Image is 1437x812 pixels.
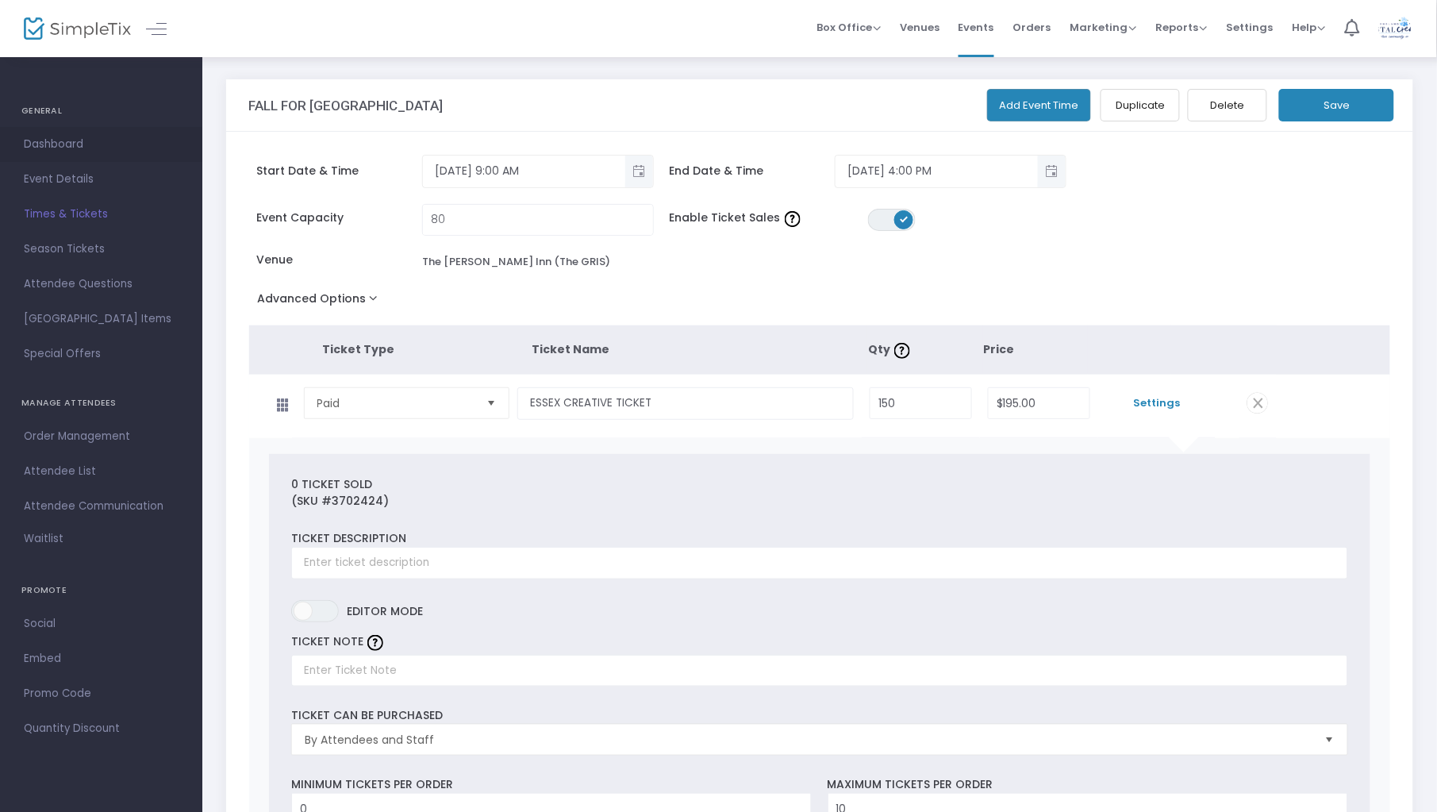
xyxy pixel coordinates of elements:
[24,683,179,704] span: Promo Code
[1319,725,1341,755] button: Select
[1013,7,1051,48] span: Orders
[836,158,1038,184] input: Select date & time
[291,633,363,650] label: TICKET NOTE
[1106,395,1208,411] span: Settings
[1227,7,1274,48] span: Settings
[24,718,179,739] span: Quantity Discount
[291,547,1348,579] input: Enter ticket description
[24,614,179,634] span: Social
[291,707,443,724] label: Ticket can be purchased
[670,163,836,179] span: End Date & Time
[24,169,179,190] span: Event Details
[1293,20,1326,35] span: Help
[894,343,910,359] img: question-mark
[256,163,422,179] span: Start Date & Time
[21,95,181,127] h4: GENERAL
[291,493,389,510] label: (SKU #3702424)
[291,530,406,547] label: Ticket Description
[532,341,609,357] span: Ticket Name
[24,648,179,669] span: Embed
[1038,156,1066,187] button: Toggle popup
[959,7,994,48] span: Events
[317,395,475,411] span: Paid
[989,388,1089,418] input: Price
[24,496,179,517] span: Attendee Communication
[249,98,444,114] h3: FALL FOR [GEOGRAPHIC_DATA]
[256,252,422,268] span: Venue
[1101,89,1180,121] button: Duplicate
[249,287,393,316] button: Advanced Options
[24,426,179,447] span: Order Management
[670,210,868,226] span: Enable Ticket Sales
[24,204,179,225] span: Times & Tickets
[24,274,179,294] span: Attendee Questions
[1070,20,1137,35] span: Marketing
[1188,89,1267,121] button: Delete
[1156,20,1208,35] span: Reports
[24,134,179,155] span: Dashboard
[24,344,179,364] span: Special Offers
[868,341,914,357] span: Qty
[987,89,1092,121] button: Add Event Time
[322,341,394,357] span: Ticket Type
[21,575,181,606] h4: PROMOTE
[422,254,610,270] div: The [PERSON_NAME] Inn (The GRIS)
[984,341,1015,357] span: Price
[305,732,1312,748] span: By Attendees and Staff
[900,215,908,223] span: ON
[367,635,383,651] img: question-mark
[24,309,179,329] span: [GEOGRAPHIC_DATA] Items
[785,211,801,227] img: question-mark
[828,776,993,793] label: Maximum tickets per order
[625,156,653,187] button: Toggle popup
[900,7,939,48] span: Venues
[291,655,1348,687] input: Enter Ticket Note
[816,20,881,35] span: Box Office
[423,158,625,184] input: Select date & time
[24,239,179,260] span: Season Tickets
[517,387,854,420] input: Enter a ticket type name. e.g. General Admission
[347,600,423,622] span: Editor mode
[291,476,372,493] label: 0 Ticket sold
[256,210,422,226] span: Event Capacity
[21,387,181,419] h4: MANAGE ATTENDEES
[24,531,63,547] span: Waitlist
[291,776,453,793] label: Minimum tickets per order
[480,388,502,418] button: Select
[24,461,179,482] span: Attendee List
[1279,89,1394,121] button: Save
